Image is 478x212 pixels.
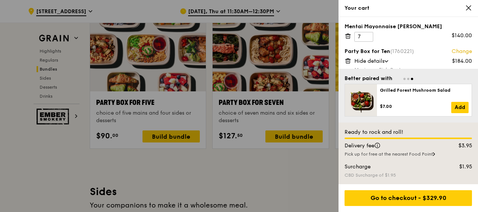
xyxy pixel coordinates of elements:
span: Go to slide 2 [407,78,409,80]
a: Change [452,48,472,55]
span: Hide details [354,58,385,64]
div: $7.00 [380,103,451,109]
div: Mentai Mayonnaise [PERSON_NAME] [345,23,472,30]
div: Your cart [345,5,472,12]
div: $184.00 [452,58,472,65]
div: Surcharge [340,163,443,171]
span: Go to slide 1 [403,78,406,80]
div: Better paired with [345,75,392,82]
div: Go to checkout - $329.90 [345,190,472,206]
div: Ready to rock and roll! [345,129,472,136]
div: $140.00 [452,32,472,39]
div: Pick up for free at the nearest Food Point [345,151,472,157]
div: CBD Surcharge of $1.95 [345,172,472,178]
a: Add [451,102,469,113]
span: (1760221) [390,48,414,55]
div: Delivery fee [340,142,443,150]
div: $3.95 [443,142,477,150]
div: Grilled Forest Mushroom Salad [380,87,469,93]
div: Party Box for Ten [345,48,472,55]
div: $1.95 [443,163,477,171]
span: Go to slide 3 [411,78,413,80]
div: Marinara Fish Pasta [354,67,472,74]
